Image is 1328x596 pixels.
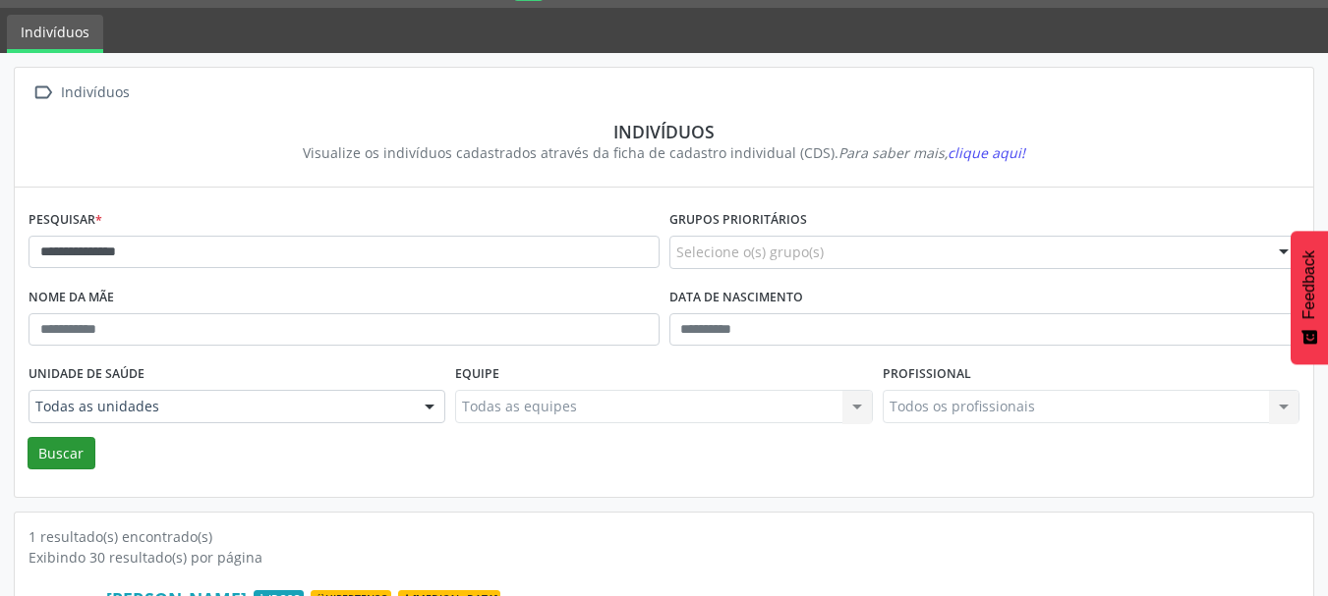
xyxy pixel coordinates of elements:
label: Grupos prioritários [669,205,807,236]
label: Nome da mãe [29,283,114,313]
a: Indivíduos [7,15,103,53]
span: Todas as unidades [35,397,405,416]
button: Feedback - Mostrar pesquisa [1291,231,1328,364]
label: Unidade de saúde [29,359,144,390]
div: Indivíduos [42,121,1286,142]
label: Equipe [455,359,499,390]
span: Selecione o(s) grupo(s) [676,242,824,262]
label: Profissional [883,359,971,390]
div: Indivíduos [57,79,133,107]
span: Feedback [1300,250,1318,319]
button: Buscar [28,437,95,470]
i:  [29,79,57,107]
div: Exibindo 30 resultado(s) por página [29,547,1299,568]
a:  Indivíduos [29,79,133,107]
label: Pesquisar [29,205,102,236]
div: 1 resultado(s) encontrado(s) [29,526,1299,547]
span: clique aqui! [948,143,1025,162]
label: Data de nascimento [669,283,803,313]
i: Para saber mais, [838,143,1025,162]
div: Visualize os indivíduos cadastrados através da ficha de cadastro individual (CDS). [42,142,1286,163]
